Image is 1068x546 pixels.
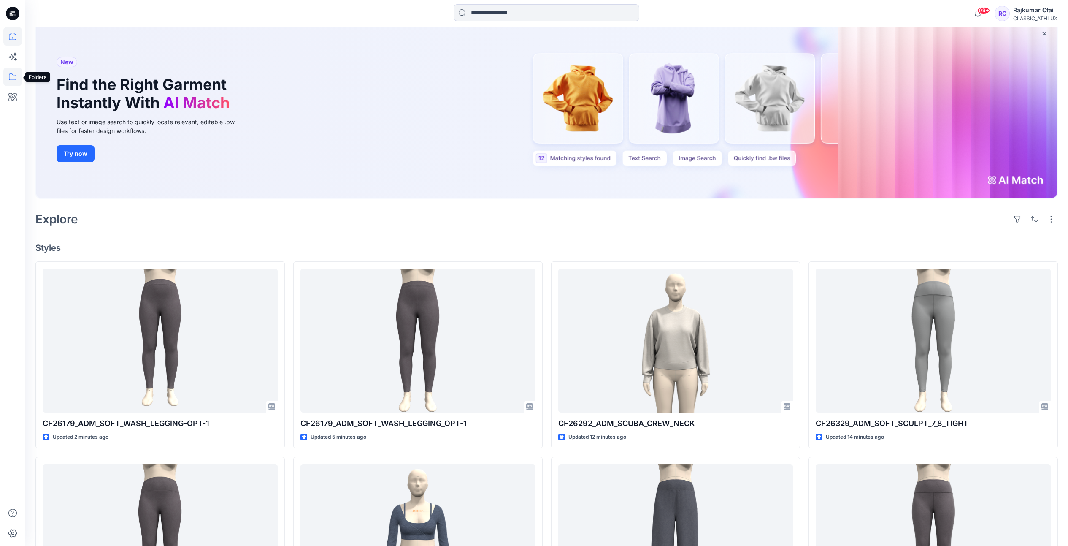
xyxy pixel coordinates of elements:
[1013,5,1057,15] div: Rajkumar Cfai
[35,212,78,226] h2: Explore
[53,433,108,442] p: Updated 2 minutes ago
[568,433,626,442] p: Updated 12 minutes ago
[1013,15,1057,22] div: CLASSIC_ATHLUX
[558,418,793,429] p: CF26292_ADM_SCUBA_CREW_NECK
[60,57,73,67] span: New
[816,418,1051,429] p: CF26329_ADM_SOFT_SCULPT_7_8_TIGHT
[300,269,535,413] a: CF26179_ADM_SOFT_WASH_LEGGING_OPT-1
[163,93,230,112] span: AI Match
[43,269,278,413] a: CF26179_ADM_SOFT_WASH_LEGGING-OPT-1
[57,145,95,162] button: Try now
[57,76,234,112] h1: Find the Right Garment Instantly With
[311,433,366,442] p: Updated 5 minutes ago
[57,117,246,135] div: Use text or image search to quickly locate relevant, editable .bw files for faster design workflows.
[300,418,535,429] p: CF26179_ADM_SOFT_WASH_LEGGING_OPT-1
[826,433,884,442] p: Updated 14 minutes ago
[995,6,1010,21] div: RC
[977,7,990,14] span: 99+
[35,243,1058,253] h4: Styles
[43,418,278,429] p: CF26179_ADM_SOFT_WASH_LEGGING-OPT-1
[558,269,793,413] a: CF26292_ADM_SCUBA_CREW_NECK
[816,269,1051,413] a: CF26329_ADM_SOFT_SCULPT_7_8_TIGHT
